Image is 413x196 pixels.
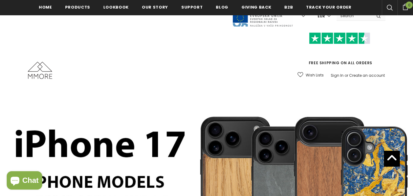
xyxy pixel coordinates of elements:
span: support [181,4,203,10]
span: Track your order [306,4,351,10]
span: EUR [318,13,325,19]
span: Our Story [142,4,168,10]
img: MMORE Cases [28,62,52,79]
iframe: Customer reviews powered by Trustpilot [294,44,385,60]
span: Products [65,4,90,10]
span: Wish Lists [306,72,324,78]
inbox-online-store-chat: Shopify online store chat [5,171,44,191]
a: Sign In [331,73,344,78]
a: Wish Lists [297,70,324,80]
span: FREE SHIPPING ON ALL ORDERS [294,35,385,65]
span: 0 [406,2,413,9]
img: Trust Pilot Stars [309,32,370,44]
img: Javni Razpis [232,5,293,27]
span: Lookbook [103,4,129,10]
span: B2B [284,4,293,10]
span: Giving back [242,4,271,10]
a: Javni Razpis [232,13,293,18]
span: or [345,73,348,78]
input: Search Site [337,11,372,20]
span: Home [39,4,52,10]
span: Blog [216,4,228,10]
a: 0 [397,3,413,10]
a: Create an account [349,73,385,78]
